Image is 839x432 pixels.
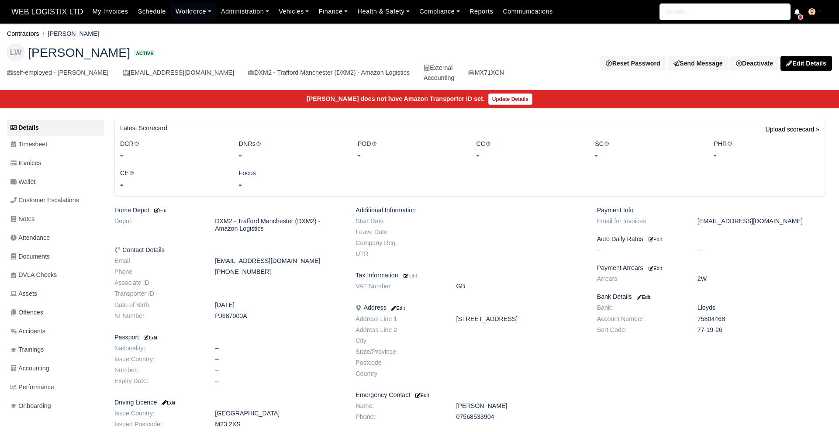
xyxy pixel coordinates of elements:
div: Deactivate [730,56,779,71]
a: Trainings [7,341,104,358]
div: - [476,149,582,161]
dt: Issued Postcode: [108,421,208,428]
div: [EMAIL_ADDRESS][DOMAIN_NAME] [123,68,234,78]
a: Customer Escalations [7,192,104,209]
dd: [DATE] [208,301,349,309]
div: - [239,178,345,190]
span: Accidents [10,326,45,336]
div: - [120,149,226,161]
span: DVLA Checks [10,270,57,280]
a: Edit [390,304,405,311]
dd: -- [691,246,832,254]
input: Search... [659,3,791,20]
li: [PERSON_NAME] [39,29,99,39]
a: Details [7,120,104,136]
dt: Sort Code: [590,326,691,334]
h6: Address [356,304,584,311]
h6: Emergency Contact [356,391,584,399]
dd: -- [208,377,349,385]
a: Notes [7,211,104,228]
dt: Address Line 1 [349,315,449,323]
h6: Tax Information [356,272,584,279]
a: Edit [142,334,157,341]
div: - [714,149,819,161]
div: CE [114,168,232,190]
dd: [PERSON_NAME] [449,402,590,410]
a: Timesheet [7,136,104,153]
a: Invoices [7,155,104,172]
dt: Start Date [349,218,449,225]
dd: 75804468 [691,315,832,323]
dt: Date of Birth [108,301,208,309]
a: Health & Safety [352,3,414,20]
h6: Passport [114,334,342,341]
div: DNRs [232,139,351,161]
dd: [STREET_ADDRESS] [449,315,590,323]
small: Edit [142,335,157,340]
dd: Lloyds [691,304,832,311]
a: Edit [402,272,417,279]
dt: Country [349,370,449,377]
dt: Bank: [590,304,691,311]
div: - [120,178,226,190]
span: [PERSON_NAME] [28,46,130,59]
a: Administration [216,3,274,20]
dd: -- [208,366,349,374]
h6: Bank Details [597,293,825,301]
dd: 2W [691,275,832,283]
dt: Account Number: [590,315,691,323]
dd: DXM2 - Trafford Manchester (DXM2) - Amazon Logistics [208,218,349,232]
span: Notes [10,214,35,224]
div: Luke Weir [0,37,839,90]
a: Compliance [414,3,465,20]
dt: Postcode [349,359,449,366]
div: External Accounting [424,63,454,83]
dt: Issue Country: [108,410,208,417]
small: Edit [153,208,168,213]
a: Upload scorecard » [766,124,819,139]
a: Reports [465,3,498,20]
div: - [239,149,345,161]
a: Update Details [488,93,532,105]
dt: State/Province [349,348,449,356]
small: Edit [390,305,405,311]
div: DXM2 - Trafford Manchester (DXM2) - Amazon Logistics [248,68,410,78]
dt: Expiry Date: [108,377,208,385]
dt: City [349,337,449,345]
a: Schedule [133,3,171,20]
a: Vehicles [274,3,314,20]
a: My Invoices [88,3,133,20]
span: Onboarding [10,401,51,411]
dt: Arrears [590,275,691,283]
small: Edit [160,400,175,405]
a: Edit Details [780,56,832,71]
div: - [595,149,701,161]
dt: Transporter ID [108,290,208,297]
dt: Number: [108,366,208,374]
span: Active [134,50,155,57]
small: Edit [415,393,429,398]
dt: Email for Invoices [590,218,691,225]
dt: UTR [349,250,449,258]
dd: [GEOGRAPHIC_DATA] [208,410,349,417]
div: LW [7,44,24,61]
span: Assets [10,289,37,299]
a: Edit [635,293,650,300]
span: Performance [10,382,54,392]
dt: NI Number [108,312,208,320]
a: Edit [414,391,429,398]
a: Performance [7,379,104,396]
a: Workforce [171,3,216,20]
span: Documents [10,252,50,262]
dd: GB [449,283,590,290]
a: Wallet [7,173,104,190]
h6: Home Depot [114,207,342,214]
dt: Address Line 2 [349,326,449,334]
a: Contractors [7,30,39,37]
div: CC [470,139,588,161]
a: Onboarding [7,397,104,415]
span: Invoices [10,158,41,168]
div: DCR [114,139,232,161]
dd: PJ687000A [208,312,349,320]
small: Edit [404,273,417,278]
